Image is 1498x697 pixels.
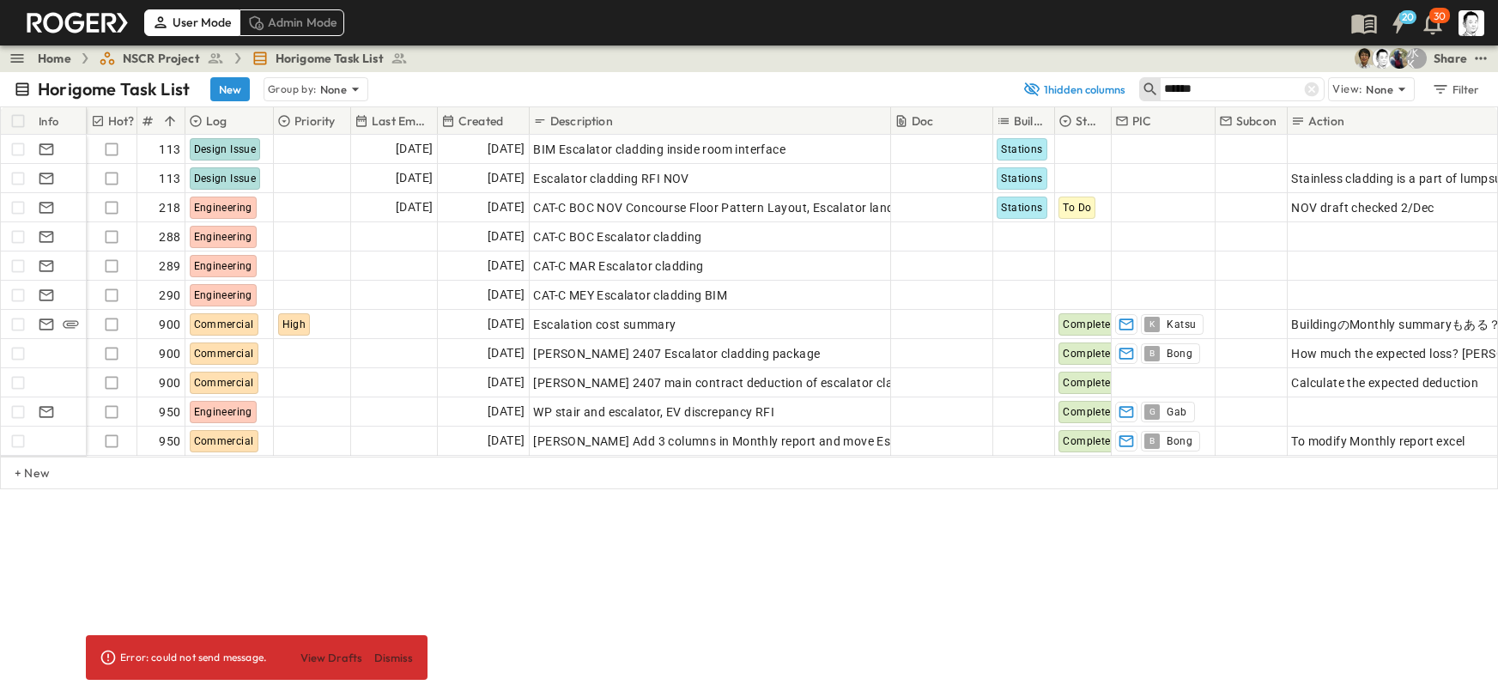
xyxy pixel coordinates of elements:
p: Priority [294,112,335,130]
p: Description [550,112,613,130]
span: 900 [159,374,180,391]
span: Commercial [194,318,254,330]
span: [DATE] [488,402,525,421]
p: Hot? [108,112,135,130]
span: Design Issue [194,143,257,155]
span: Engineering [194,231,252,243]
span: WP stair and escalator, EV discrepancy RFI [533,403,774,421]
p: Horigome Task List [38,77,190,101]
p: Buildings [1014,112,1046,130]
div: Info [39,97,59,145]
p: Error: could not send message. [120,651,266,664]
span: Complete [1063,318,1110,330]
span: 900 [159,345,180,362]
div: Info [35,107,87,135]
span: [DATE] [488,139,525,159]
a: Home [38,50,71,67]
p: None [320,81,348,98]
span: [DATE] [488,373,525,392]
span: Complete [1063,348,1110,360]
span: Complete [1063,435,1110,447]
button: Sort [161,112,179,130]
span: Stations [1001,173,1042,185]
span: To modify Monthly report excel [1291,433,1465,450]
span: [DATE] [488,227,525,246]
span: 113 [159,141,180,158]
span: Calculate the expected deduction [1291,374,1478,391]
button: Filter [1425,77,1484,101]
span: [DATE] [488,343,525,363]
p: Subcon [1236,112,1277,130]
button: 20 [1381,8,1416,39]
span: Bong [1167,347,1192,361]
div: Share [1434,50,1467,67]
span: 950 [159,403,180,421]
span: Katsu [1167,318,1196,331]
span: CAT-C BOC NOV Concourse Floor Pattern Layout, Escalator landing elevation [533,199,965,216]
button: test [1471,48,1491,69]
p: Action [1308,112,1344,130]
img: 戸島 太一 (T.TOJIMA) (tzmtit00@pub.taisei.co.jp) [1355,48,1375,69]
span: G [1149,411,1155,412]
span: 218 [159,199,180,216]
span: Engineering [194,202,252,214]
button: Dismiss [366,644,421,671]
span: Design Issue [194,173,257,185]
p: PIC [1132,112,1152,130]
span: [DATE] [488,168,525,188]
span: BIM Escalator cladding inside room interface [533,141,785,158]
span: Commercial [194,348,254,360]
span: To Do [1063,202,1091,214]
span: Commercial [194,435,254,447]
span: B [1149,353,1155,354]
div: 水口 浩一 (MIZUGUCHI Koichi) (mizuguti@bcd.taisei.co.jp) [1406,48,1427,69]
span: 290 [159,287,180,304]
span: NSCR Project [123,50,200,67]
span: 288 [159,228,180,245]
button: View Drafts [297,644,366,671]
p: Log [206,112,227,130]
span: CAT-C BOC Escalator cladding [533,228,701,245]
span: B [1149,440,1155,441]
span: Gab [1167,405,1186,419]
span: Engineering [194,289,252,301]
span: [PERSON_NAME] 2407 Escalator cladding package [533,345,820,362]
span: [DATE] [488,285,525,305]
a: NSCR Project [99,50,224,67]
img: 堀米 康介(K.HORIGOME) (horigome@bcd.taisei.co.jp) [1372,48,1392,69]
div: User Mode [144,9,240,35]
span: Engineering [194,260,252,272]
span: Stations [1001,202,1042,214]
span: [DATE] [396,197,433,217]
span: Escalation cost summary [533,316,676,333]
p: Group by: [268,81,317,98]
button: New [210,77,250,101]
span: Complete [1063,377,1110,389]
span: Horigome Task List [276,50,384,67]
span: [DATE] [488,314,525,334]
span: Escalator cladding RFI NOV [533,170,688,187]
span: Engineering [194,406,252,418]
p: + New [15,464,25,482]
span: Bong [1167,434,1192,448]
div: Admin Mode [240,9,345,35]
div: Filter [1431,80,1480,99]
a: Horigome Task List [252,50,408,67]
span: [DATE] [396,168,433,188]
h6: 20 [1402,10,1415,24]
span: 950 [159,433,180,450]
p: Status [1076,112,1102,130]
p: Doc [912,112,934,130]
span: [DATE] [396,139,433,159]
span: [PERSON_NAME] 2407 main contract deduction of escalator cladding to contingency [533,374,1011,391]
span: [DATE] [488,256,525,276]
span: [PERSON_NAME] Add 3 columns in Monthly report and move Escalation [533,433,936,450]
span: 900 [159,316,180,333]
span: 289 [159,258,180,275]
span: High [282,318,306,330]
span: NOV draft checked 2/Dec [1291,199,1434,216]
nav: breadcrumbs [38,50,418,67]
span: Commercial [194,377,254,389]
p: Created [458,112,503,130]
